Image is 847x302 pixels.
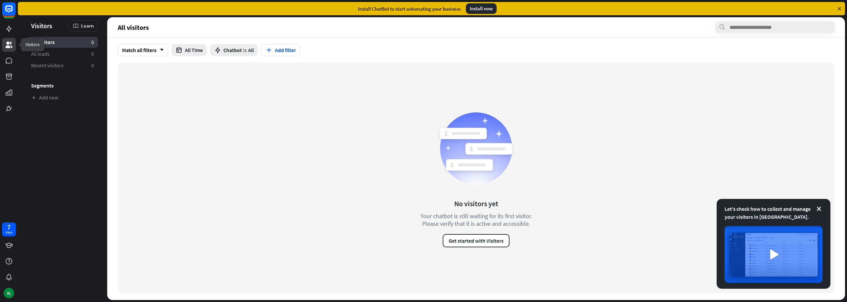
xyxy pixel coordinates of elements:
[358,6,461,12] div: Install ChatBot to start automating your business
[4,288,14,298] div: RL
[2,222,16,236] a: 7 days
[243,47,247,53] span: is
[91,50,94,57] aside: 0
[31,22,52,30] span: Visitors
[31,39,55,46] span: All visitors
[7,224,11,230] div: 7
[5,3,25,23] button: Open LiveChat chat widget
[725,205,823,221] div: Let's check how to collect and manage your visitors in [GEOGRAPHIC_DATA].
[27,60,98,71] a: Recent visitors 0
[454,199,498,208] div: No visitors yet
[27,48,98,59] a: All leads 0
[248,47,254,53] span: All
[171,44,207,56] button: All Time
[91,39,94,46] aside: 0
[118,44,168,56] div: Match all filters
[443,234,510,247] button: Get started with Visitors
[223,47,242,53] span: Chatbot
[408,212,544,227] div: Your chatbot is still waiting for its first visitor. Please verify that it is active and accessible.
[27,82,98,89] h3: Segments
[6,230,12,235] div: days
[31,50,50,57] span: All leads
[81,23,94,29] span: Learn
[27,92,98,103] a: Add new
[466,3,497,14] div: Install now
[118,24,149,31] span: All visitors
[261,44,300,56] button: Add filter
[91,62,94,69] aside: 0
[31,62,64,69] span: Recent visitors
[156,48,164,52] i: arrow_down
[725,226,823,283] img: image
